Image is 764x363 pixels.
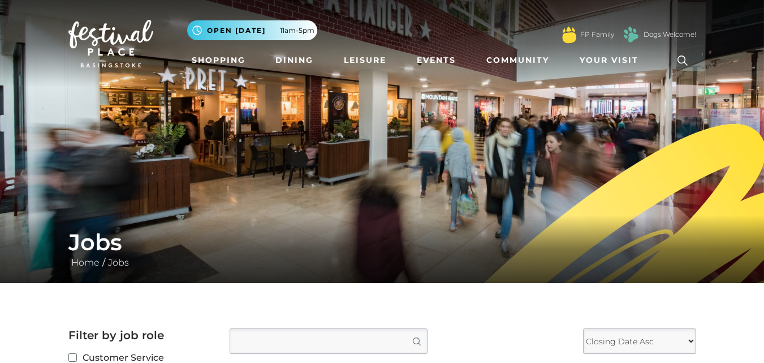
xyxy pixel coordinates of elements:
h1: Jobs [68,229,696,256]
a: Events [412,50,460,71]
div: / [60,229,705,270]
a: Home [68,257,102,268]
a: Your Visit [575,50,649,71]
button: Open [DATE] 11am-5pm [187,20,317,40]
span: Your Visit [580,54,638,66]
a: Dining [271,50,318,71]
a: Shopping [187,50,250,71]
h2: Filter by job role [68,328,213,342]
a: Dogs Welcome! [644,29,696,40]
a: FP Family [580,29,614,40]
a: Community [482,50,554,71]
span: 11am-5pm [280,25,314,36]
a: Jobs [105,257,132,268]
img: Festival Place Logo [68,20,153,67]
span: Open [DATE] [207,25,266,36]
a: Leisure [339,50,391,71]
